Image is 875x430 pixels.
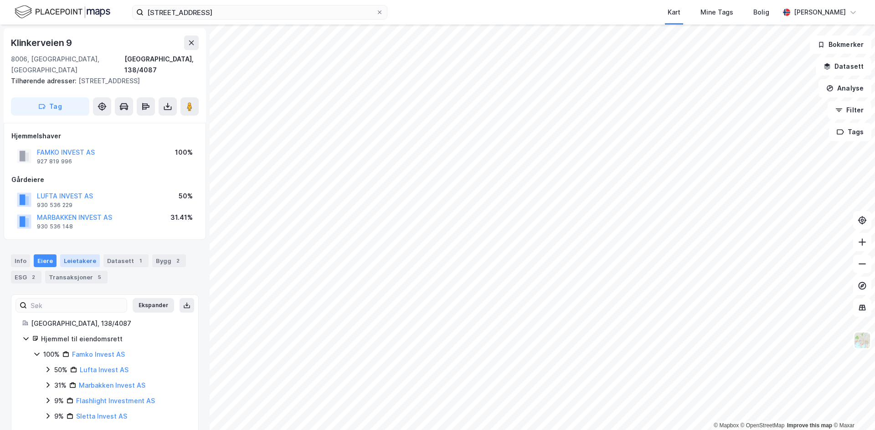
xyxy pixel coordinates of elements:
div: Bolig [753,7,769,18]
div: Hjemmelshaver [11,131,198,142]
div: Gårdeiere [11,174,198,185]
div: Kart [668,7,680,18]
div: Eiere [34,254,57,267]
div: Datasett [103,254,149,267]
div: Bygg [152,254,186,267]
a: Improve this map [787,422,832,429]
a: Sletta Invest AS [76,412,127,420]
div: 31.41% [170,212,193,223]
div: 50% [179,191,193,202]
div: Transaksjoner [45,271,108,283]
div: Kontrollprogram for chat [829,386,875,430]
button: Datasett [816,57,871,76]
button: Tag [11,97,89,116]
div: 1 [136,256,145,265]
button: Tags [829,123,871,141]
a: Mapbox [714,422,739,429]
a: Famko Invest AS [72,350,125,358]
div: 2 [29,273,38,282]
div: 2 [173,256,182,265]
div: 927 819 996 [37,158,72,165]
div: 9% [54,411,64,422]
div: 930 536 229 [37,202,72,209]
button: Filter [828,101,871,119]
input: Søk på adresse, matrikkel, gårdeiere, leietakere eller personer [144,5,376,19]
div: Mine Tags [700,7,733,18]
div: 50% [54,364,67,375]
button: Ekspander [133,298,174,313]
img: logo.f888ab2527a4732fd821a326f86c7f29.svg [15,4,110,20]
a: Lufta Invest AS [80,366,129,374]
div: 5 [95,273,104,282]
a: OpenStreetMap [741,422,785,429]
div: Klinkerveien 9 [11,35,74,50]
a: Marbakken Invest AS [79,381,145,389]
div: 8006, [GEOGRAPHIC_DATA], [GEOGRAPHIC_DATA] [11,54,124,76]
img: Z [854,332,871,349]
div: 31% [54,380,67,391]
div: 100% [175,147,193,158]
button: Analyse [818,79,871,97]
a: Flashlight Investment AS [76,397,155,405]
div: 100% [43,349,60,360]
div: [GEOGRAPHIC_DATA], 138/4087 [124,54,199,76]
button: Bokmerker [810,35,871,54]
div: Leietakere [60,254,100,267]
div: [STREET_ADDRESS] [11,76,191,86]
iframe: Chat Widget [829,386,875,430]
div: 9% [54,395,64,406]
div: Hjemmel til eiendomsrett [41,334,187,344]
div: 930 536 148 [37,223,73,230]
div: [GEOGRAPHIC_DATA], 138/4087 [31,318,187,329]
div: Info [11,254,30,267]
div: ESG [11,271,41,283]
input: Søk [27,298,127,312]
div: [PERSON_NAME] [794,7,846,18]
span: Tilhørende adresser: [11,77,78,85]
